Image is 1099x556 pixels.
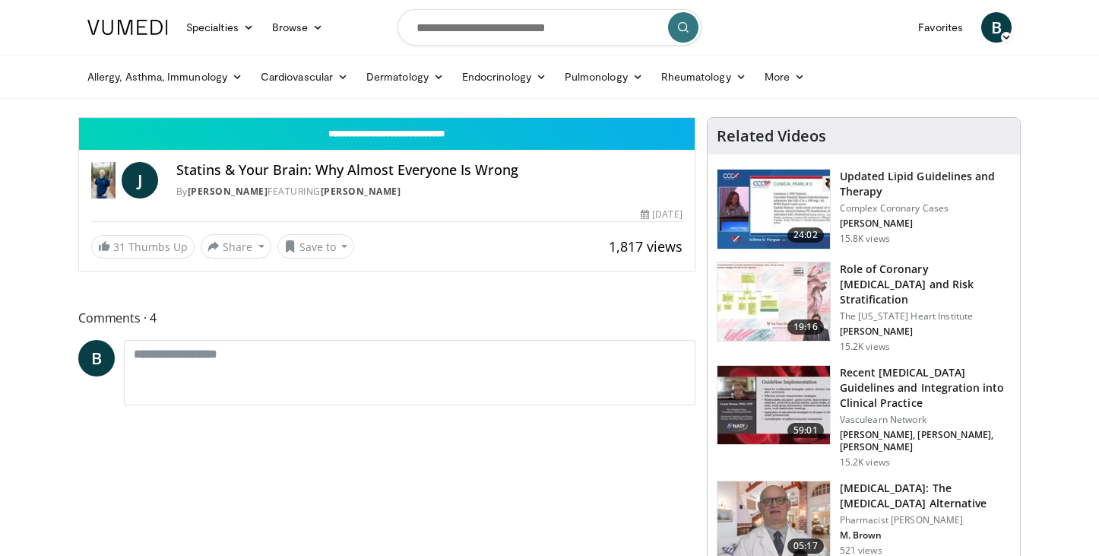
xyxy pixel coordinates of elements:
p: M. Brown [840,529,1011,542]
a: Pulmonology [556,62,652,92]
h3: Role of Coronary [MEDICAL_DATA] and Risk Stratification [840,262,1011,307]
span: 05:17 [787,539,824,554]
a: Endocrinology [453,62,556,92]
a: Allergy, Asthma, Immunology [78,62,252,92]
span: Comments 4 [78,308,695,328]
span: 31 [113,240,125,254]
img: Dr. Jordan Rennicke [91,162,116,199]
img: 87825f19-cf4c-4b91-bba1-ce218758c6bb.150x105_q85_crop-smart_upscale.jpg [717,366,830,445]
p: Complex Coronary Cases [840,202,1011,214]
img: VuMedi Logo [87,20,168,35]
a: 19:16 Role of Coronary [MEDICAL_DATA] and Risk Stratification The [US_STATE] Heart Institute [PER... [717,262,1011,353]
p: 15.2K views [840,341,890,353]
a: More [755,62,814,92]
a: Dermatology [357,62,453,92]
p: Pharmacist [PERSON_NAME] [840,514,1011,526]
a: 24:02 Updated Lipid Guidelines and Therapy Complex Coronary Cases [PERSON_NAME] 15.8K views [717,169,1011,249]
a: Cardiovascular [252,62,357,92]
span: 19:16 [787,319,824,335]
p: [PERSON_NAME], [PERSON_NAME], [PERSON_NAME] [840,429,1011,453]
span: 24:02 [787,227,824,243]
a: B [981,12,1012,43]
div: By FEATURING [176,185,683,199]
a: Favorites [909,12,972,43]
a: J [122,162,158,199]
a: 31 Thumbs Up [91,235,195,259]
a: Rheumatology [652,62,755,92]
p: [PERSON_NAME] [840,218,1011,230]
span: 1,817 views [609,237,683,256]
a: Specialties [177,12,263,43]
h3: Updated Lipid Guidelines and Therapy [840,169,1011,199]
p: The [US_STATE] Heart Institute [840,310,1011,322]
h3: Recent [MEDICAL_DATA] Guidelines and Integration into Clinical Practice [840,365,1011,411]
a: [PERSON_NAME] [188,185,268,198]
button: Save to [277,234,355,259]
img: 1efa8c99-7b8a-4ab5-a569-1c219ae7bd2c.150x105_q85_crop-smart_upscale.jpg [717,262,830,342]
a: 59:01 Recent [MEDICAL_DATA] Guidelines and Integration into Clinical Practice Vasculearn Network ... [717,365,1011,469]
input: Search topics, interventions [397,9,702,46]
h4: Statins & Your Brain: Why Almost Everyone Is Wrong [176,162,683,179]
a: Browse [263,12,333,43]
p: Vasculearn Network [840,414,1011,426]
img: 77f671eb-9394-4acc-bc78-a9f077f94e00.150x105_q85_crop-smart_upscale.jpg [717,170,830,249]
p: 15.8K views [840,233,890,245]
button: Share [201,234,271,259]
a: B [78,340,115,376]
h4: Related Videos [717,127,826,145]
a: [PERSON_NAME] [321,185,401,198]
div: [DATE] [641,208,682,221]
span: 59:01 [787,423,824,438]
p: [PERSON_NAME] [840,326,1011,338]
p: 15.2K views [840,456,890,469]
h3: [MEDICAL_DATA]: The [MEDICAL_DATA] Alternative [840,481,1011,511]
